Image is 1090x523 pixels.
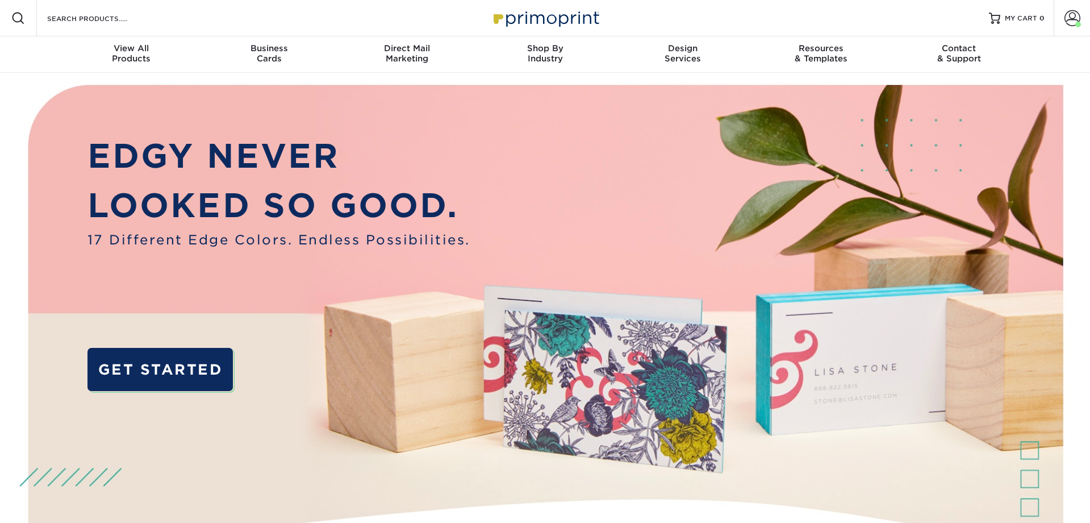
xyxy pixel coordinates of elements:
[338,43,476,53] span: Direct Mail
[890,43,1028,64] div: & Support
[200,36,338,73] a: BusinessCards
[1039,14,1045,22] span: 0
[476,43,614,53] span: Shop By
[87,230,470,250] span: 17 Different Edge Colors. Endless Possibilities.
[488,6,602,30] img: Primoprint
[62,43,201,53] span: View All
[890,43,1028,53] span: Contact
[338,43,476,64] div: Marketing
[338,36,476,73] a: Direct MailMarketing
[476,43,614,64] div: Industry
[87,348,233,391] a: GET STARTED
[200,43,338,53] span: Business
[752,43,890,53] span: Resources
[614,43,752,53] span: Design
[614,36,752,73] a: DesignServices
[614,43,752,64] div: Services
[200,43,338,64] div: Cards
[62,43,201,64] div: Products
[752,43,890,64] div: & Templates
[1005,14,1037,23] span: MY CART
[62,36,201,73] a: View AllProducts
[87,132,470,181] p: EDGY NEVER
[46,11,157,25] input: SEARCH PRODUCTS.....
[87,181,470,230] p: LOOKED SO GOOD.
[890,36,1028,73] a: Contact& Support
[476,36,614,73] a: Shop ByIndustry
[752,36,890,73] a: Resources& Templates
